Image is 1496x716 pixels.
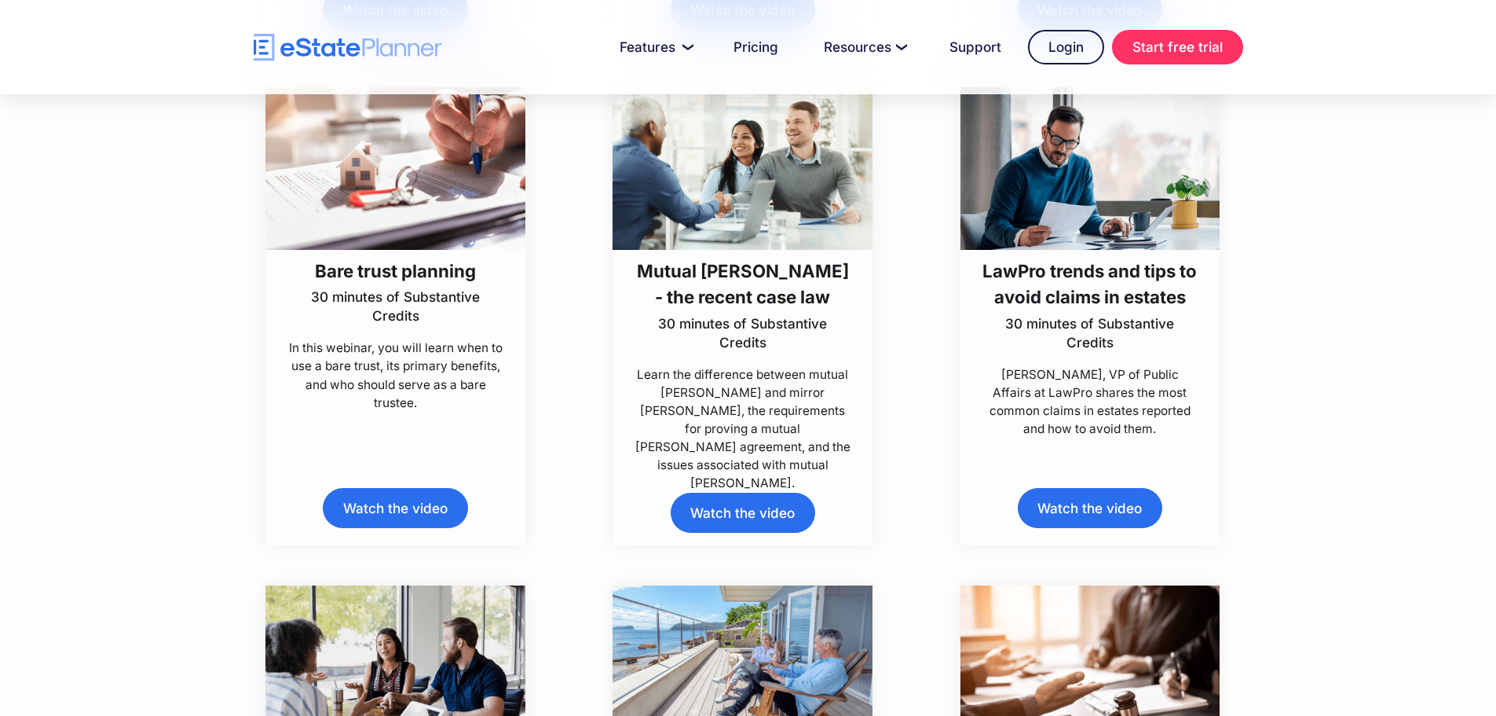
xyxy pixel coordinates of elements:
[805,31,923,63] a: Resources
[265,87,525,412] a: Bare trust planning30 minutes of Substantive CreditsIn this webinar, you will learn when to use a...
[613,87,872,493] a: Mutual [PERSON_NAME] - the recent case law30 minutes of Substantive CreditsLearn the difference b...
[635,258,851,310] h3: Mutual [PERSON_NAME] - the recent case law
[635,314,851,352] p: 30 minutes of Substantive Credits
[287,339,504,412] p: In this webinar, you will learn when to use a bare trust, its primary benefits, and who should se...
[323,488,467,528] a: Watch the video
[960,87,1220,439] a: LawPro trends and tips to avoid claims in estates30 minutes of Substantive Credits[PERSON_NAME], ...
[1018,488,1162,528] a: Watch the video
[635,365,851,493] p: Learn the difference between mutual [PERSON_NAME] and mirror [PERSON_NAME], the requirements for ...
[601,31,707,63] a: Features
[931,31,1020,63] a: Support
[982,365,1198,439] p: [PERSON_NAME], VP of Public Affairs at LawPro shares the most common claims in estates reported a...
[287,288,504,325] p: 30 minutes of Substantive Credits
[671,493,815,533] a: Watch the video
[1028,30,1104,64] a: Login
[982,258,1198,310] h3: LawPro trends and tips to avoid claims in estates
[287,258,504,284] h3: Bare trust planning
[254,34,442,61] a: home
[1112,30,1243,64] a: Start free trial
[982,314,1198,352] p: 30 minutes of Substantive Credits
[715,31,797,63] a: Pricing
